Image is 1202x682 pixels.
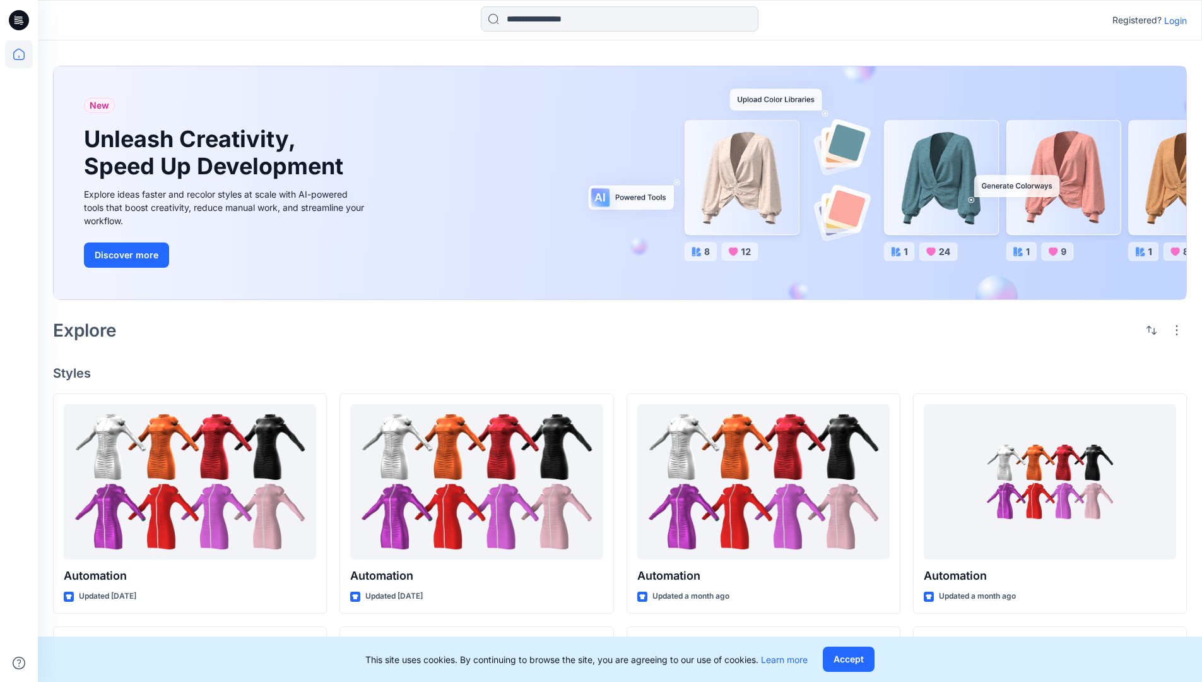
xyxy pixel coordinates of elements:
h4: Styles [53,366,1187,381]
p: Login [1164,14,1187,27]
button: Accept [823,647,875,672]
p: Automation [637,567,890,585]
p: Registered? [1112,13,1162,28]
a: Learn more [761,654,808,665]
a: Automation [637,404,890,560]
a: Automation [64,404,316,560]
p: Automation [924,567,1176,585]
h2: Explore [53,320,117,340]
a: Automation [350,404,603,560]
a: Automation [924,404,1176,560]
p: Automation [64,567,316,585]
p: This site uses cookies. By continuing to browse the site, you are agreeing to our use of cookies. [365,653,808,666]
p: Updated a month ago [939,590,1016,603]
p: Updated [DATE] [79,590,136,603]
p: Updated a month ago [652,590,729,603]
h1: Unleash Creativity, Speed Up Development [84,126,349,180]
a: Discover more [84,242,368,268]
span: New [90,98,109,113]
button: Discover more [84,242,169,268]
div: Explore ideas faster and recolor styles at scale with AI-powered tools that boost creativity, red... [84,188,368,227]
p: Updated [DATE] [365,590,423,603]
p: Automation [350,567,603,585]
